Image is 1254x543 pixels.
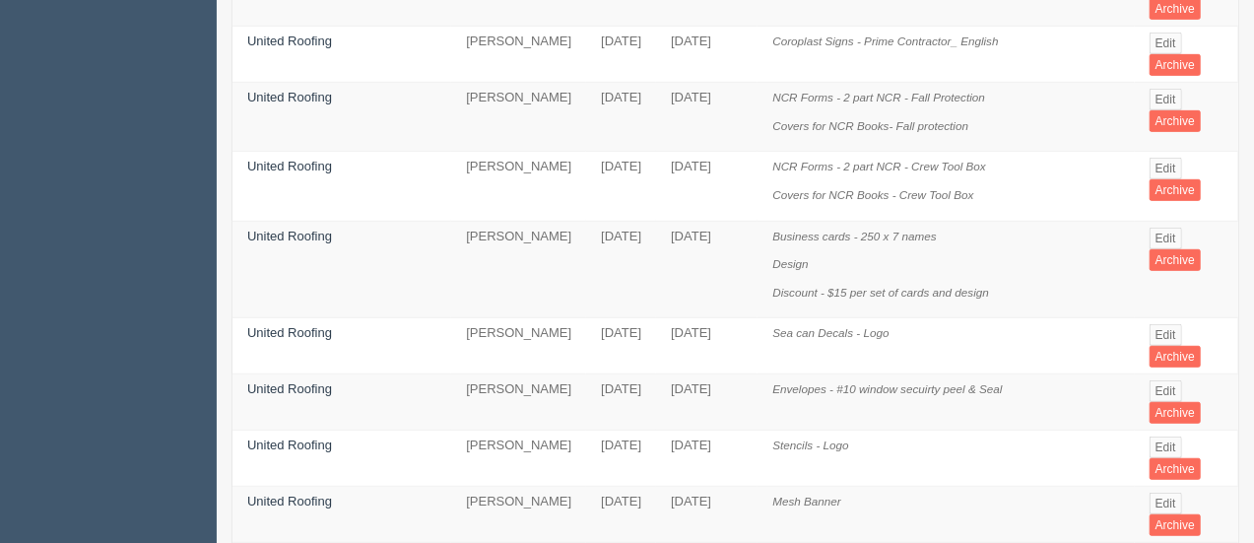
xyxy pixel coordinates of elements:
[1150,402,1201,424] a: Archive
[586,487,656,543] td: [DATE]
[1150,110,1201,132] a: Archive
[1150,346,1201,368] a: Archive
[451,152,586,221] td: [PERSON_NAME]
[1150,380,1182,402] a: Edit
[656,221,758,318] td: [DATE]
[772,160,985,172] i: NCR Forms - 2 part NCR - Crew Tool Box
[451,431,586,487] td: [PERSON_NAME]
[586,374,656,431] td: [DATE]
[772,230,936,242] i: Business cards - 250 x 7 names
[451,374,586,431] td: [PERSON_NAME]
[247,325,332,340] a: United Roofing
[1150,228,1182,249] a: Edit
[656,431,758,487] td: [DATE]
[586,152,656,221] td: [DATE]
[451,221,586,318] td: [PERSON_NAME]
[1150,89,1182,110] a: Edit
[1150,54,1201,76] a: Archive
[772,286,989,299] i: Discount - $15 per set of cards and design
[586,221,656,318] td: [DATE]
[1150,249,1201,271] a: Archive
[1150,324,1182,346] a: Edit
[656,318,758,374] td: [DATE]
[772,382,1002,395] i: Envelopes - #10 window secuirty peel & Seal
[1150,458,1201,480] a: Archive
[772,326,889,339] i: Sea can Decals - Logo
[1150,514,1201,536] a: Archive
[247,381,332,396] a: United Roofing
[656,487,758,543] td: [DATE]
[451,487,586,543] td: [PERSON_NAME]
[772,188,973,201] i: Covers for NCR Books - Crew Tool Box
[586,83,656,152] td: [DATE]
[1150,437,1182,458] a: Edit
[586,318,656,374] td: [DATE]
[656,374,758,431] td: [DATE]
[772,119,968,132] i: Covers for NCR Books- Fall protection
[656,27,758,83] td: [DATE]
[772,91,985,103] i: NCR Forms - 2 part NCR - Fall Protection
[247,494,332,509] a: United Roofing
[1150,493,1182,514] a: Edit
[656,152,758,221] td: [DATE]
[586,431,656,487] td: [DATE]
[247,159,332,173] a: United Roofing
[1150,158,1182,179] a: Edit
[772,34,998,47] i: Coroplast Signs - Prime Contractor_ English
[247,34,332,48] a: United Roofing
[656,83,758,152] td: [DATE]
[1150,33,1182,54] a: Edit
[586,27,656,83] td: [DATE]
[247,90,332,104] a: United Roofing
[451,318,586,374] td: [PERSON_NAME]
[772,257,808,270] i: Design
[772,495,841,508] i: Mesh Banner
[247,229,332,243] a: United Roofing
[1150,179,1201,201] a: Archive
[451,83,586,152] td: [PERSON_NAME]
[247,438,332,452] a: United Roofing
[772,439,848,451] i: Stencils - Logo
[451,27,586,83] td: [PERSON_NAME]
